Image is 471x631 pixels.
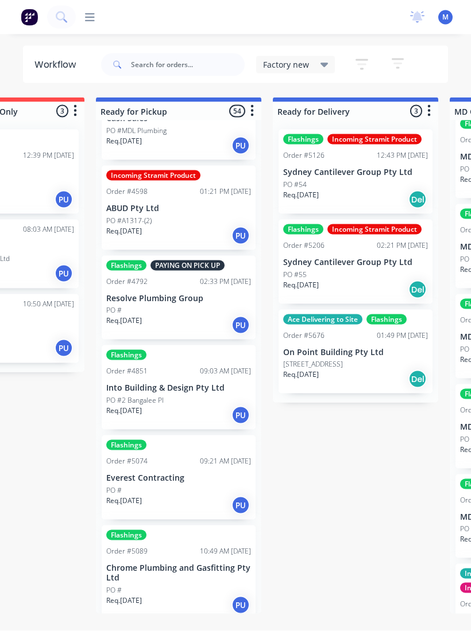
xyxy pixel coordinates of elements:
[106,383,251,393] p: Into Building & Design Pty Ltd
[231,137,250,155] div: PU
[34,58,82,72] div: Workflow
[408,281,427,299] div: Del
[231,406,250,424] div: PU
[106,315,142,326] p: Req. [DATE]
[106,546,148,556] div: Order #5089
[279,310,433,394] div: Ace Delivering to SiteFlashingsOrder #567601:49 PM [DATE]On Point Building Pty Ltd[STREET_ADDRESS...
[106,366,148,376] div: Order #4851
[106,186,148,197] div: Order #4598
[106,473,251,483] p: Everest Contracting
[231,596,250,614] div: PU
[283,258,428,267] p: Sydney Cantilever Group Pty Ltd
[106,395,164,406] p: PO #2 Bangalee Pl
[23,299,74,309] div: 10:50 AM [DATE]
[200,276,251,287] div: 02:33 PM [DATE]
[200,186,251,197] div: 01:21 PM [DATE]
[106,485,122,496] p: PO #
[283,224,323,235] div: Flashings
[327,134,422,145] div: Incoming Stramit Product
[102,166,256,250] div: Incoming Stramit ProductOrder #459801:21 PM [DATE]ABUD Pty LtdPO #A1317-(2)Req.[DATE]PU
[106,440,146,450] div: Flashings
[377,240,428,251] div: 02:21 PM [DATE]
[55,339,73,357] div: PU
[106,305,122,315] p: PO #
[106,226,142,236] p: Req. [DATE]
[283,180,307,190] p: PO #54
[23,224,74,235] div: 08:03 AM [DATE]
[106,114,251,123] p: Cash Sales
[200,546,251,556] div: 10:49 AM [DATE]
[231,316,250,334] div: PU
[283,359,343,369] p: [STREET_ADDRESS]
[106,350,146,360] div: Flashings
[231,227,250,245] div: PU
[106,563,251,583] p: Chrome Plumbing and Gasfitting Pty Ltd
[131,53,245,76] input: Search for orders...
[283,348,428,357] p: On Point Building Pty Ltd
[106,456,148,466] div: Order #5074
[21,9,38,26] img: Factory
[102,345,256,430] div: FlashingsOrder #485109:03 AM [DATE]Into Building & Design Pty LtdPO #2 Bangalee PlReq.[DATE]PU
[283,330,325,341] div: Order #5676
[377,330,428,341] div: 01:49 PM [DATE]
[106,204,251,213] p: ABUD Pty Ltd
[283,168,428,177] p: Sydney Cantilever Group Pty Ltd
[283,240,325,251] div: Order #5206
[106,136,142,146] p: Req. [DATE]
[106,585,122,595] p: PO #
[327,224,422,235] div: Incoming Stramit Product
[150,260,225,271] div: PAYING ON PICK UP
[279,220,433,304] div: FlashingsIncoming Stramit ProductOrder #520602:21 PM [DATE]Sydney Cantilever Group Pty LtdPO #55R...
[200,456,251,466] div: 09:21 AM [DATE]
[442,12,449,22] span: M
[55,264,73,283] div: PU
[263,59,309,71] span: Factory new
[231,496,250,515] div: PU
[279,130,433,214] div: FlashingsIncoming Stramit ProductOrder #512612:43 PM [DATE]Sydney Cantilever Group Pty LtdPO #54R...
[283,314,362,325] div: Ace Delivering to Site
[102,525,256,620] div: FlashingsOrder #508910:49 AM [DATE]Chrome Plumbing and Gasfitting Pty LtdPO #Req.[DATE]PU
[106,170,200,181] div: Incoming Stramit Product
[102,435,256,520] div: FlashingsOrder #507409:21 AM [DATE]Everest ContractingPO #Req.[DATE]PU
[283,369,319,380] p: Req. [DATE]
[106,276,148,287] div: Order #4792
[106,260,146,271] div: Flashings
[283,190,319,200] p: Req. [DATE]
[283,150,325,161] div: Order #5126
[106,530,146,540] div: Flashings
[106,294,251,303] p: Resolve Plumbing Group
[408,370,427,388] div: Del
[408,190,427,209] div: Del
[23,150,74,161] div: 12:39 PM [DATE]
[106,595,142,606] p: Req. [DATE]
[283,280,319,290] p: Req. [DATE]
[106,406,142,416] p: Req. [DATE]
[106,126,167,136] p: PO #MDL Plumbing
[106,216,152,226] p: PO #A1317-(2)
[200,366,251,376] div: 09:03 AM [DATE]
[366,314,407,325] div: Flashings
[102,256,256,340] div: FlashingsPAYING ON PICK UPOrder #479202:33 PM [DATE]Resolve Plumbing GroupPO #Req.[DATE]PU
[283,134,323,145] div: Flashings
[377,150,428,161] div: 12:43 PM [DATE]
[283,270,307,280] p: PO #55
[55,190,73,209] div: PU
[106,496,142,506] p: Req. [DATE]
